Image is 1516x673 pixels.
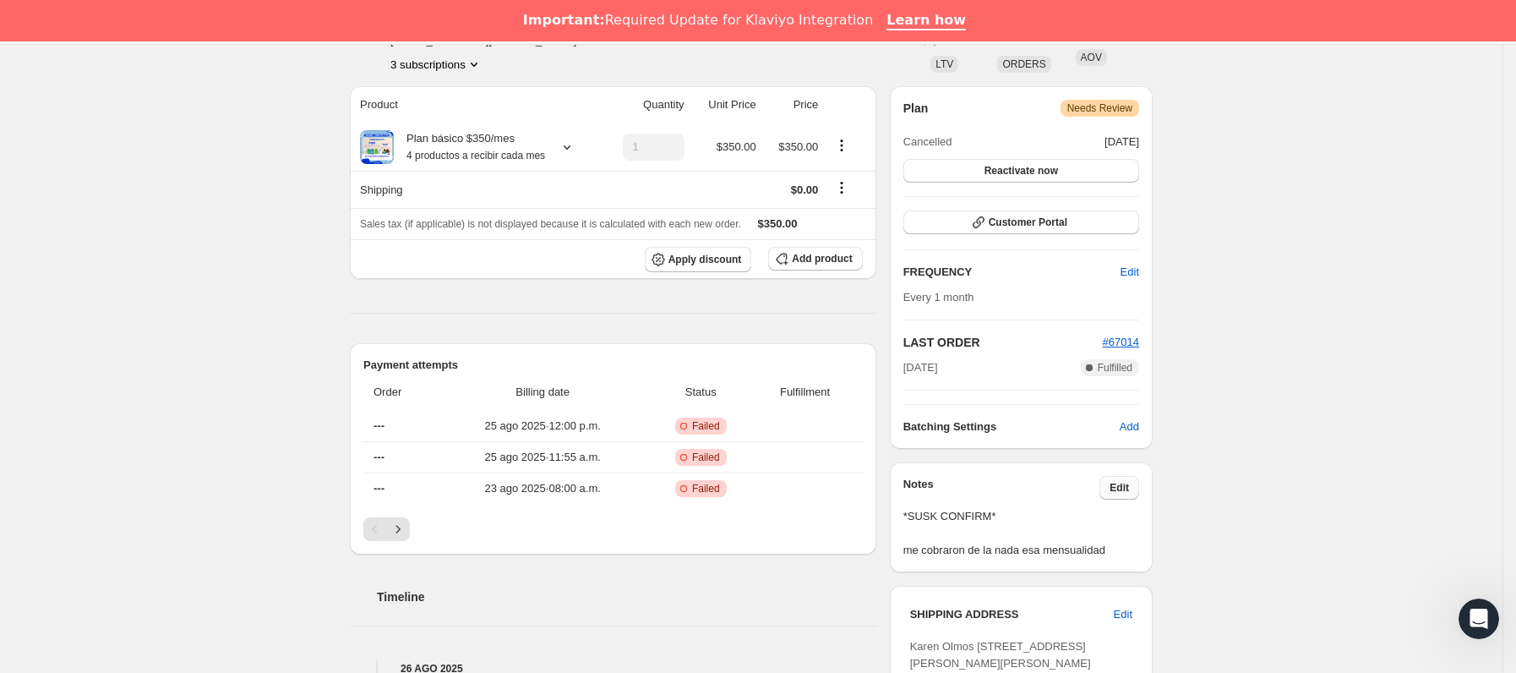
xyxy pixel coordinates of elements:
span: LTV [935,58,953,70]
button: Apply discount [645,247,752,272]
span: [DATE] [903,359,938,376]
button: Reactivate now [903,159,1139,183]
button: Edit [1104,601,1142,628]
button: Product actions [390,56,483,73]
a: #67014 [1103,336,1139,348]
span: $350.00 [778,140,818,153]
h3: Notes [903,476,1100,500]
span: --- [374,482,384,495]
span: 25 ago 2025 · 11:55 a.m. [441,449,644,466]
th: Order [363,374,436,411]
iframe: Intercom live chat [1459,599,1499,639]
span: Customer Portal [989,216,1067,229]
span: AOV [1081,52,1102,63]
h6: Batching Settings [903,419,1120,435]
h2: Plan [903,100,929,117]
h2: FREQUENCY [903,264,1121,281]
span: 23 ago 2025 · 08:00 a.m. [441,480,644,497]
button: Customer Portal [903,211,1139,234]
span: $350.00 [758,217,798,230]
small: 4 productos a recibir cada mes [406,150,545,161]
th: Product [350,86,600,123]
th: Price [761,86,824,123]
span: Edit [1121,264,1139,281]
button: Shipping actions [828,178,855,197]
span: Failed [692,419,720,433]
span: Apply discount [668,253,742,266]
span: Fulfilled [1098,361,1132,375]
span: --- [374,451,384,463]
h2: LAST ORDER [903,334,1103,351]
span: Reactivate now [984,164,1058,178]
span: --- [374,419,384,432]
span: Fulfillment [757,384,852,401]
h3: SHIPPING ADDRESS [910,606,1114,623]
button: Siguiente [386,517,410,541]
button: Product actions [828,136,855,155]
button: Add [1110,413,1149,440]
span: Add [1120,419,1139,435]
span: Every 1 month [903,291,974,304]
th: Unit Price [690,86,761,123]
span: 25 ago 2025 · 12:00 p.m. [441,418,644,435]
span: Needs Review [1067,101,1132,115]
span: Edit [1110,481,1129,495]
span: [DATE] [1104,134,1139,150]
span: $350.00 [717,140,756,153]
span: Edit [1114,606,1132,623]
span: Failed [692,482,720,495]
span: Cancelled [903,134,952,150]
div: Required Update for Klaviyo Integration [523,12,873,29]
button: Add product [768,247,862,271]
span: ORDERS [1002,58,1045,70]
h2: Payment attempts [363,357,863,374]
span: Add product [792,252,852,265]
span: Failed [692,451,720,464]
button: #67014 [1103,334,1139,351]
button: Edit [1099,476,1139,500]
button: Edit [1110,259,1149,286]
a: Learn how [886,12,966,30]
span: Billing date [441,384,644,401]
th: Shipping [350,171,600,208]
th: Quantity [600,86,690,123]
span: Status [654,384,747,401]
span: $0.00 [791,183,819,196]
nav: Paginación [363,517,863,541]
h2: Timeline [377,588,876,605]
b: Important: [523,12,605,28]
img: product img [360,130,394,164]
span: *SUSK CONFIRM* me cobraron de la nada esa mensualidad [903,508,1139,559]
div: Plan básico $350/mes [394,130,545,164]
span: Sales tax (if applicable) is not displayed because it is calculated with each new order. [360,218,741,230]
